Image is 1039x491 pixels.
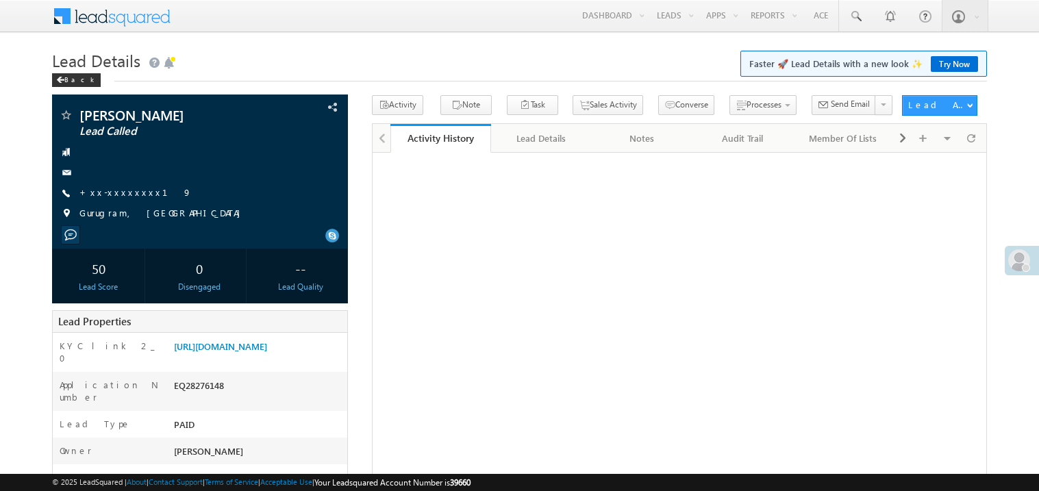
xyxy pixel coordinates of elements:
a: Lead Details [491,124,592,153]
div: Member Of Lists [804,130,881,147]
div: Lead Actions [908,99,966,111]
a: Notes [592,124,692,153]
button: Send Email [812,95,876,115]
div: Audit Trail [703,130,781,147]
label: Application Number [60,379,160,403]
label: Lead Type [60,418,131,430]
a: Back [52,73,108,84]
button: Lead Actions [902,95,977,116]
button: Note [440,95,492,115]
a: +xx-xxxxxxxx19 [79,186,192,198]
a: Activity History [390,124,491,153]
label: KYC link 2_0 [60,340,160,364]
div: Disengaged [156,281,242,293]
div: EQ28276148 [171,379,347,398]
button: Sales Activity [573,95,643,115]
span: [PERSON_NAME] [79,108,263,122]
a: Try Now [931,56,978,72]
a: About [127,477,147,486]
a: Audit Trail [692,124,793,153]
span: 39660 [450,477,471,488]
button: Processes [729,95,797,115]
span: Lead Details [52,49,140,71]
button: Converse [658,95,714,115]
div: -- [258,255,344,281]
span: Send Email [831,98,870,110]
label: Owner [60,444,92,457]
span: Your Leadsquared Account Number is [314,477,471,488]
button: Activity [372,95,423,115]
a: Terms of Service [205,477,258,486]
div: Lead Score [55,281,142,293]
span: Faster 🚀 Lead Details with a new look ✨ [749,57,978,71]
span: [PERSON_NAME] [174,445,243,457]
div: Lead Quality [258,281,344,293]
a: Contact Support [149,477,203,486]
div: 0 [156,255,242,281]
span: Lead Properties [58,314,131,328]
span: Gurugram, [GEOGRAPHIC_DATA] [79,207,247,221]
div: Back [52,73,101,87]
div: 50 [55,255,142,281]
div: Activity History [401,131,481,144]
span: © 2025 LeadSquared | | | | | [52,476,471,489]
a: Member Of Lists [793,124,894,153]
a: Acceptable Use [260,477,312,486]
div: PAID [171,418,347,437]
a: [URL][DOMAIN_NAME] [174,340,267,352]
span: Lead Called [79,125,263,138]
div: Lead Details [502,130,579,147]
span: Processes [747,99,781,110]
div: Notes [603,130,680,147]
button: Task [507,95,558,115]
